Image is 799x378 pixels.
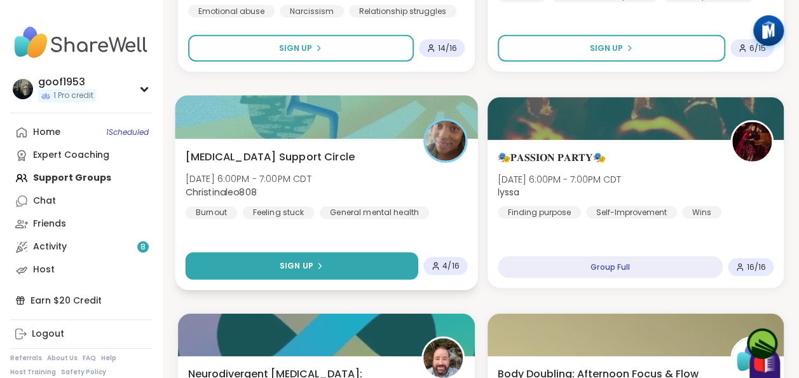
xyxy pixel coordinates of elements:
img: ShareWell Nav Logo [10,20,152,65]
button: Sign Up [188,35,414,62]
b: lyssa [498,186,519,199]
img: Brian_L [423,339,463,378]
span: 🎭𝐏𝐀𝐒𝐒𝐈𝐎𝐍 𝐏𝐀𝐑𝐓𝐘🎭 [498,150,606,165]
span: 14 / 16 [438,43,457,53]
div: Feeling stuck [242,206,314,219]
a: Chat [10,190,152,213]
span: Sign Up [590,43,623,54]
div: Self-Improvement [586,206,677,219]
a: About Us [47,354,78,363]
a: Host Training [10,368,56,377]
b: Christinaleo808 [186,186,257,199]
span: Sign Up [279,43,312,54]
div: Host [33,263,55,276]
span: [MEDICAL_DATA] Support Circle [186,149,355,164]
button: Sign Up [186,253,418,280]
a: Referrals [10,354,42,363]
div: Friends [33,218,66,230]
div: Finding purpose [498,206,581,219]
span: 16 / 16 [747,262,766,272]
img: ShareWell [732,339,772,378]
div: Narcissism [280,5,344,18]
span: [DATE] 6:00PM - 7:00PM CDT [498,173,621,186]
div: General mental health [320,206,429,219]
span: 1 Scheduled [106,127,149,137]
a: Logout [10,323,152,346]
a: Activity8 [10,235,152,258]
span: [DATE] 6:00PM - 7:00PM CDT [186,172,311,185]
a: Expert Coaching [10,144,152,167]
img: goof1953 [13,79,33,99]
img: lyssa [732,122,772,162]
span: Sign Up [280,260,313,272]
a: Home1Scheduled [10,121,152,144]
div: Relationship struggles [349,5,456,18]
img: Christinaleo808 [425,121,465,161]
div: Logout [32,328,64,340]
button: Sign Up [498,35,726,62]
div: Expert Coaching [33,149,109,162]
div: Home [33,126,60,139]
div: Chat [33,195,56,207]
div: Activity [33,241,67,253]
span: 4 / 16 [442,261,460,271]
div: Burnout [186,206,238,219]
div: Wins [682,206,721,219]
span: 8 [140,242,146,253]
a: FAQ [83,354,96,363]
a: Host [10,258,152,281]
span: 1 Pro credit [53,90,93,101]
div: goof1953 [38,75,96,89]
div: Group Full [498,256,723,278]
div: Earn $20 Credit [10,289,152,312]
a: Friends [10,213,152,235]
span: 6 / 15 [749,43,766,53]
a: Safety Policy [61,368,106,377]
a: Help [101,354,116,363]
div: Emotional abuse [188,5,275,18]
